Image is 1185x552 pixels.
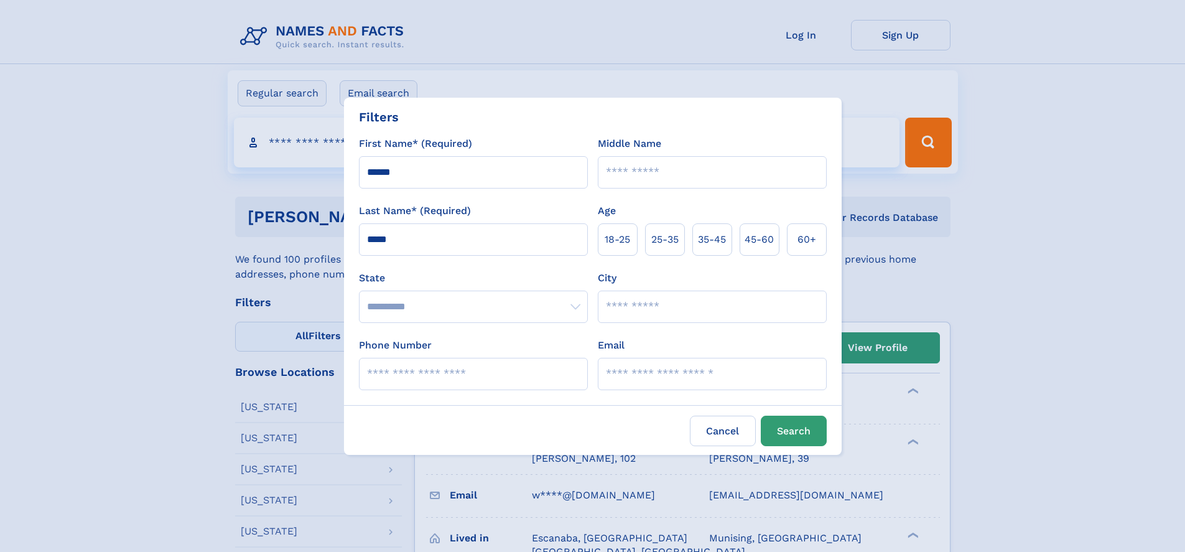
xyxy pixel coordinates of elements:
[359,136,472,151] label: First Name* (Required)
[598,203,616,218] label: Age
[761,416,827,446] button: Search
[698,232,726,247] span: 35‑45
[745,232,774,247] span: 45‑60
[651,232,679,247] span: 25‑35
[598,338,625,353] label: Email
[359,108,399,126] div: Filters
[690,416,756,446] label: Cancel
[359,271,588,286] label: State
[797,232,816,247] span: 60+
[598,136,661,151] label: Middle Name
[359,203,471,218] label: Last Name* (Required)
[359,338,432,353] label: Phone Number
[598,271,616,286] label: City
[605,232,630,247] span: 18‑25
